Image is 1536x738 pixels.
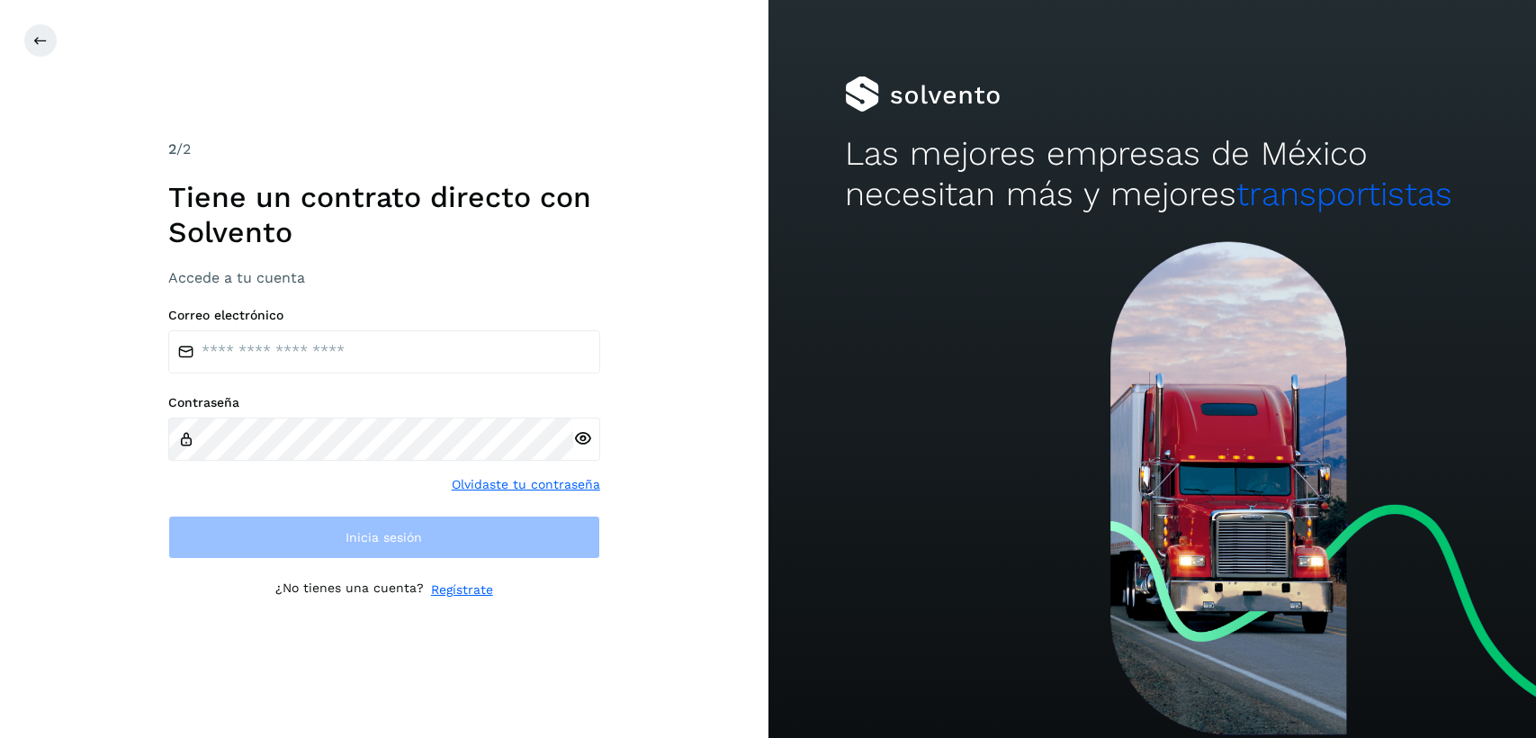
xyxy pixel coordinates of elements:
a: Regístrate [431,580,493,599]
span: 2 [168,140,176,157]
p: ¿No tienes una cuenta? [275,580,424,599]
label: Correo electrónico [168,308,600,323]
h3: Accede a tu cuenta [168,269,600,286]
h2: Las mejores empresas de México necesitan más y mejores [845,134,1460,214]
button: Inicia sesión [168,516,600,559]
span: transportistas [1236,175,1452,213]
label: Contraseña [168,395,600,410]
a: Olvidaste tu contraseña [452,475,600,494]
h1: Tiene un contrato directo con Solvento [168,180,600,249]
div: /2 [168,139,600,160]
span: Inicia sesión [346,531,422,544]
